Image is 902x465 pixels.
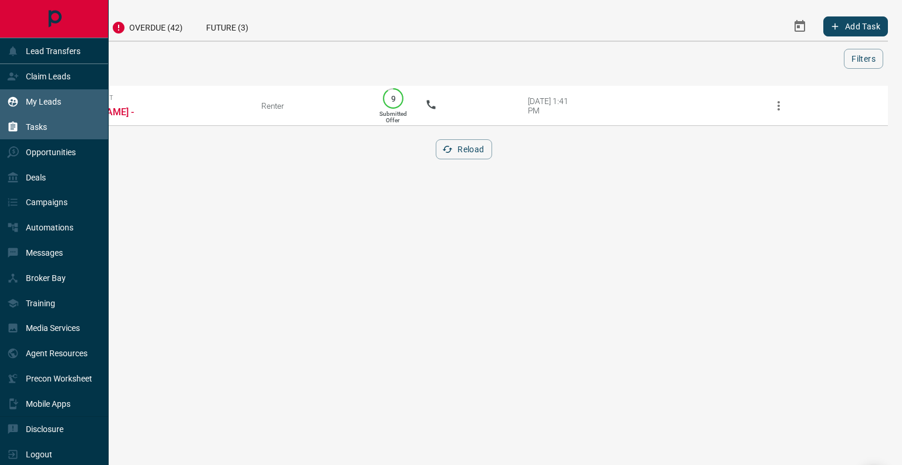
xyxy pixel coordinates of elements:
button: Select Date Range [786,12,814,41]
button: Reload [436,139,492,159]
div: Renter [261,101,361,111]
div: [DATE] 1:41 PM [528,96,578,115]
p: Submitted Offer [379,111,407,123]
p: 9 [389,94,398,103]
span: Viewing Request [58,94,244,102]
button: Add Task [823,16,888,36]
div: Overdue (42) [100,12,194,41]
button: Filters [844,49,883,69]
div: Future (3) [194,12,260,41]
